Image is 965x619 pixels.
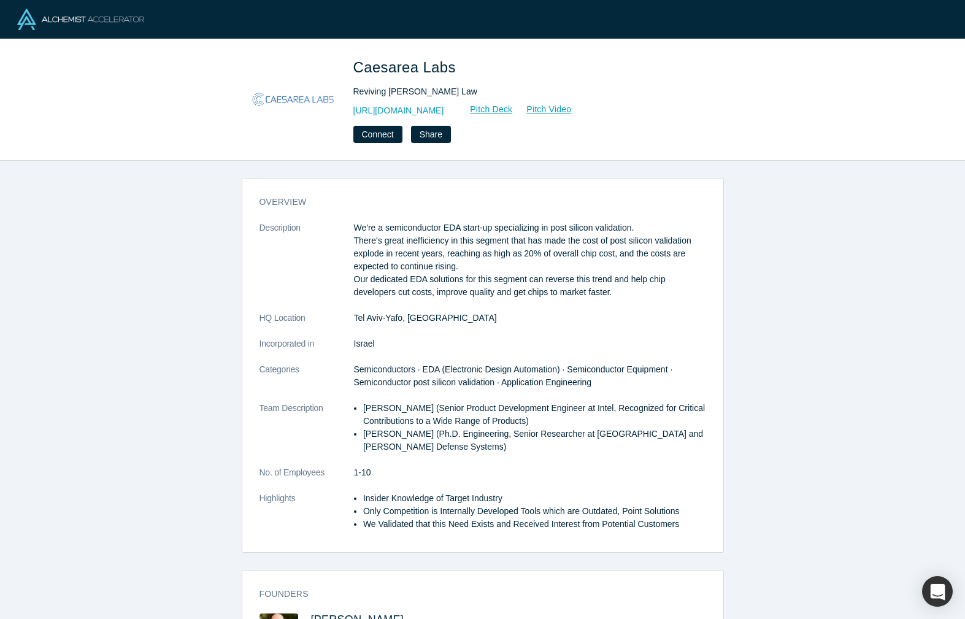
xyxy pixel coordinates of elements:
dt: Highlights [260,492,354,544]
a: Pitch Deck [456,102,513,117]
dt: Team Description [260,402,354,466]
dt: Description [260,221,354,312]
dt: No. of Employees [260,466,354,492]
img: Alchemist Logo [17,9,144,30]
span: Semiconductors · EDA (Electronic Design Automation) · Semiconductor Equipment · Semiconductor pos... [354,364,673,387]
li: Insider Knowledge of Target Industry [363,492,706,505]
li: Only Competition is Internally Developed Tools which are Outdated, Point Solutions [363,505,706,518]
dt: HQ Location [260,312,354,337]
button: Share [411,126,451,143]
dt: Categories [260,363,354,402]
dt: Incorporated in [260,337,354,363]
img: Caesarea Labs's Logo [250,56,336,142]
a: Pitch Video [513,102,572,117]
li: We Validated that this Need Exists and Received Interest from Potential Customers [363,518,706,531]
li: [PERSON_NAME] (Ph.D. Engineering, Senior Researcher at [GEOGRAPHIC_DATA] and [PERSON_NAME] Defens... [363,428,706,453]
a: [URL][DOMAIN_NAME] [353,104,444,117]
dd: Israel [354,337,706,350]
div: Reviving [PERSON_NAME] Law [353,85,697,98]
p: We're a semiconductor EDA start-up specializing in post silicon validation. There's great ineffic... [354,221,706,299]
span: Caesarea Labs [353,59,460,75]
dd: Tel Aviv-Yafo, [GEOGRAPHIC_DATA] [354,312,706,325]
h3: Founders [260,588,689,601]
li: [PERSON_NAME] (Senior Product Development Engineer at Intel, Recognized for Critical Contribution... [363,402,706,428]
dd: 1-10 [354,466,706,479]
h3: overview [260,196,689,209]
button: Connect [353,126,402,143]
